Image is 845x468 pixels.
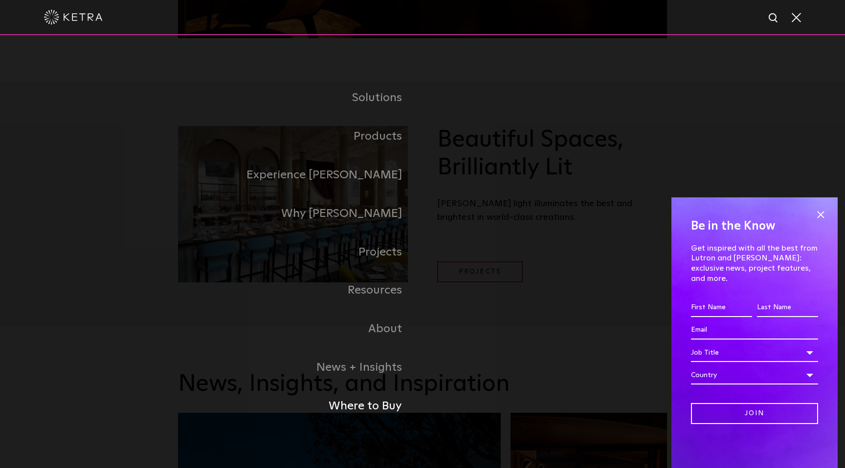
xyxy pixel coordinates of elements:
p: Get inspired with all the best from Lutron and [PERSON_NAME]: exclusive news, project features, a... [691,243,818,284]
a: About [178,310,422,348]
a: Solutions [178,79,422,117]
div: Job Title [691,343,818,362]
a: Why [PERSON_NAME] [178,194,422,233]
img: search icon [768,12,780,24]
input: First Name [691,298,752,317]
a: Products [178,117,422,156]
a: Experience [PERSON_NAME] [178,156,422,194]
div: Navigation Menu [178,79,667,425]
img: ketra-logo-2019-white [44,10,103,24]
input: Email [691,321,818,340]
input: Last Name [757,298,818,317]
input: Join [691,403,818,424]
h4: Be in the Know [691,217,818,235]
a: Where to Buy [178,387,422,425]
a: News + Insights [178,348,422,387]
div: Country [691,366,818,384]
a: Projects [178,233,422,272]
a: Resources [178,271,422,310]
